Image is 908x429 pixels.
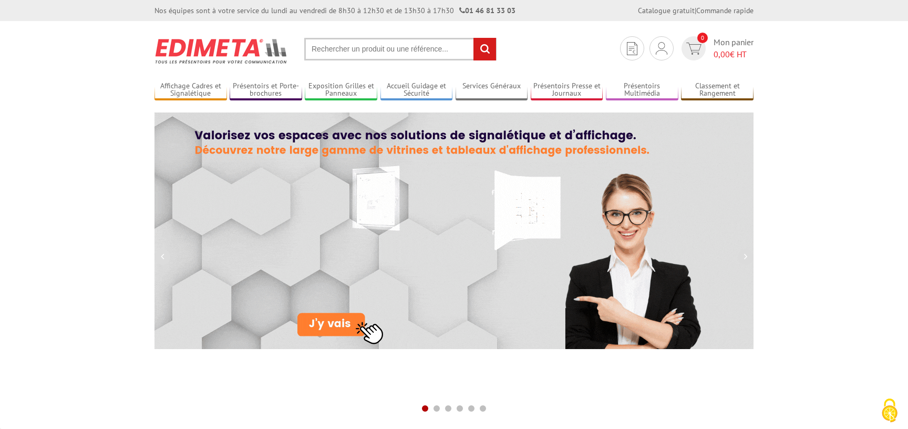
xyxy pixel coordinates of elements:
[681,81,754,99] a: Classement et Rangement
[473,38,496,60] input: rechercher
[876,397,903,424] img: Cookies (fenêtre modale)
[656,42,667,55] img: devis rapide
[696,6,754,15] a: Commande rapide
[871,393,908,429] button: Cookies (fenêtre modale)
[627,42,637,55] img: devis rapide
[638,6,695,15] a: Catalogue gratuit
[638,5,754,16] div: |
[380,81,453,99] a: Accueil Guidage et Sécurité
[230,81,302,99] a: Présentoirs et Porte-brochures
[714,36,754,60] span: Mon panier
[154,32,288,70] img: Présentoir, panneau, stand - Edimeta - PLV, affichage, mobilier bureau, entreprise
[714,49,730,59] span: 0,00
[697,33,708,43] span: 0
[606,81,678,99] a: Présentoirs Multimédia
[154,81,227,99] a: Affichage Cadres et Signalétique
[531,81,603,99] a: Présentoirs Presse et Journaux
[714,48,754,60] span: € HT
[679,36,754,60] a: devis rapide 0 Mon panier 0,00€ HT
[305,81,377,99] a: Exposition Grilles et Panneaux
[456,81,528,99] a: Services Généraux
[459,6,515,15] strong: 01 46 81 33 03
[686,43,701,55] img: devis rapide
[304,38,497,60] input: Rechercher un produit ou une référence...
[154,5,515,16] div: Nos équipes sont à votre service du lundi au vendredi de 8h30 à 12h30 et de 13h30 à 17h30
